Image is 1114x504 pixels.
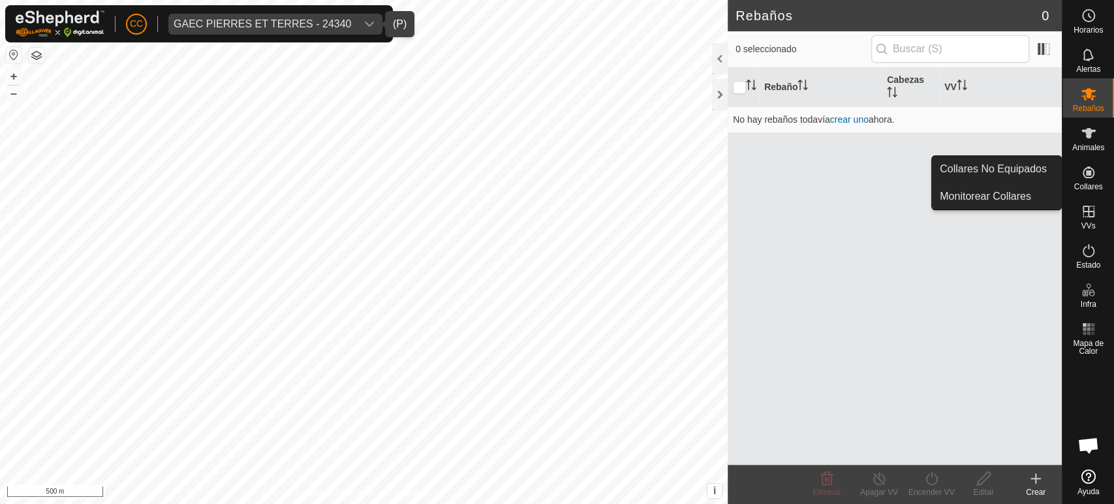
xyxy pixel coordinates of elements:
[1076,261,1100,269] span: Estado
[735,8,1042,24] h2: Rebaños
[812,488,841,497] span: Eliminar
[1080,300,1096,308] span: Infra
[174,19,351,29] div: GAEC PIERRES ET TERRES - 24340
[882,68,939,107] th: Cabezas
[130,17,143,31] span: CC
[957,486,1010,498] div: Editar
[1074,26,1103,34] span: Horarios
[830,114,869,125] a: crear uno
[853,486,905,498] div: Apagar VV
[746,82,756,92] p-sorticon: Activar para ordenar
[1010,486,1062,498] div: Crear
[1081,222,1095,230] span: VVs
[932,156,1061,182] a: Collares No Equipados
[6,47,22,63] button: Restablecer Mapa
[1074,183,1102,191] span: Collares
[797,82,808,92] p-sorticon: Activar para ordenar
[728,106,1062,133] td: No hay rebaños todavía ahora.
[1077,488,1100,496] span: Ayuda
[1066,339,1111,355] span: Mapa de Calor
[1076,65,1100,73] span: Alertas
[940,189,1031,204] span: Monitorear Collares
[168,14,356,35] span: GAEC PIERRES ET TERRES - 24340
[707,484,722,498] button: i
[887,89,897,99] p-sorticon: Activar para ordenar
[871,35,1029,63] input: Buscar (S)
[759,68,882,107] th: Rebaño
[387,487,431,499] a: Contáctenos
[1072,144,1104,151] span: Animales
[356,14,382,35] div: dropdown trigger
[16,10,104,37] img: Logo Gallagher
[6,86,22,101] button: –
[29,48,44,63] button: Capas del Mapa
[932,183,1061,210] a: Monitorear Collares
[1042,6,1049,25] span: 0
[296,487,371,499] a: Política de Privacidad
[957,82,967,92] p-sorticon: Activar para ordenar
[6,69,22,84] button: +
[1069,426,1108,465] div: Chat abierto
[1062,464,1114,501] a: Ayuda
[713,485,716,496] span: i
[940,161,1047,177] span: Collares No Equipados
[1072,104,1104,112] span: Rebaños
[939,68,1062,107] th: VV
[905,486,957,498] div: Encender VV
[735,42,871,56] span: 0 seleccionado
